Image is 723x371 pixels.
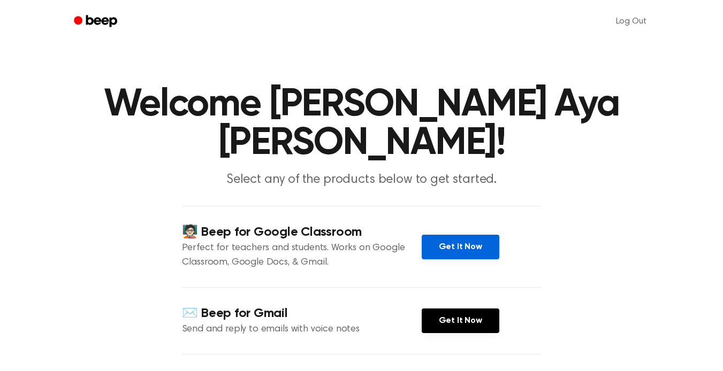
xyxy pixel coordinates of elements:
p: Perfect for teachers and students. Works on Google Classroom, Google Docs, & Gmail. [182,241,422,270]
h4: ✉️ Beep for Gmail [182,305,422,322]
p: Select any of the products below to get started. [156,171,567,189]
a: Get It Now [422,235,499,259]
a: Get It Now [422,308,499,333]
p: Send and reply to emails with voice notes [182,322,422,337]
a: Log Out [605,9,657,34]
h1: Welcome [PERSON_NAME] Aya [PERSON_NAME]! [88,86,636,163]
a: Beep [66,11,127,32]
h4: 🧑🏻‍🏫 Beep for Google Classroom [182,223,422,241]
